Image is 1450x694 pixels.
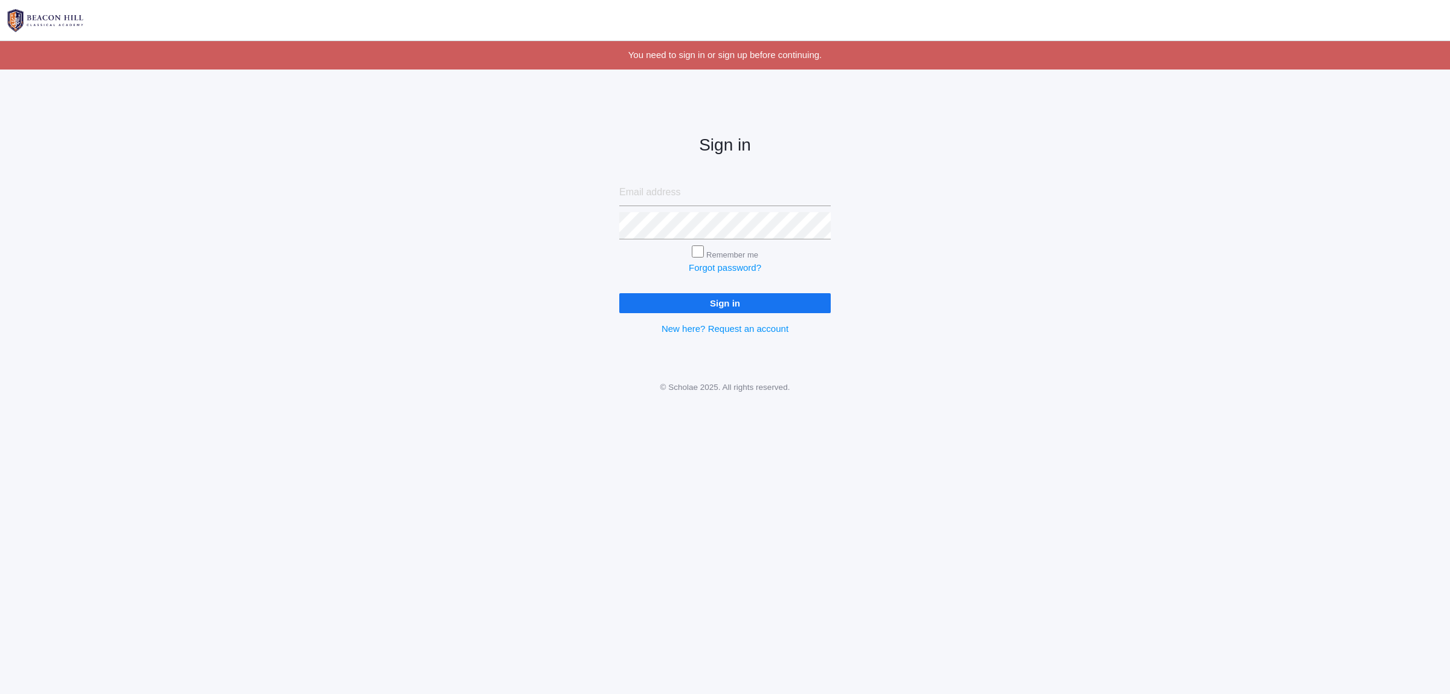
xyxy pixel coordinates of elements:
a: New here? Request an account [662,323,788,334]
input: Email address [619,179,831,206]
label: Remember me [706,250,758,259]
input: Sign in [619,293,831,313]
a: Forgot password? [689,262,761,273]
h2: Sign in [619,136,831,155]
